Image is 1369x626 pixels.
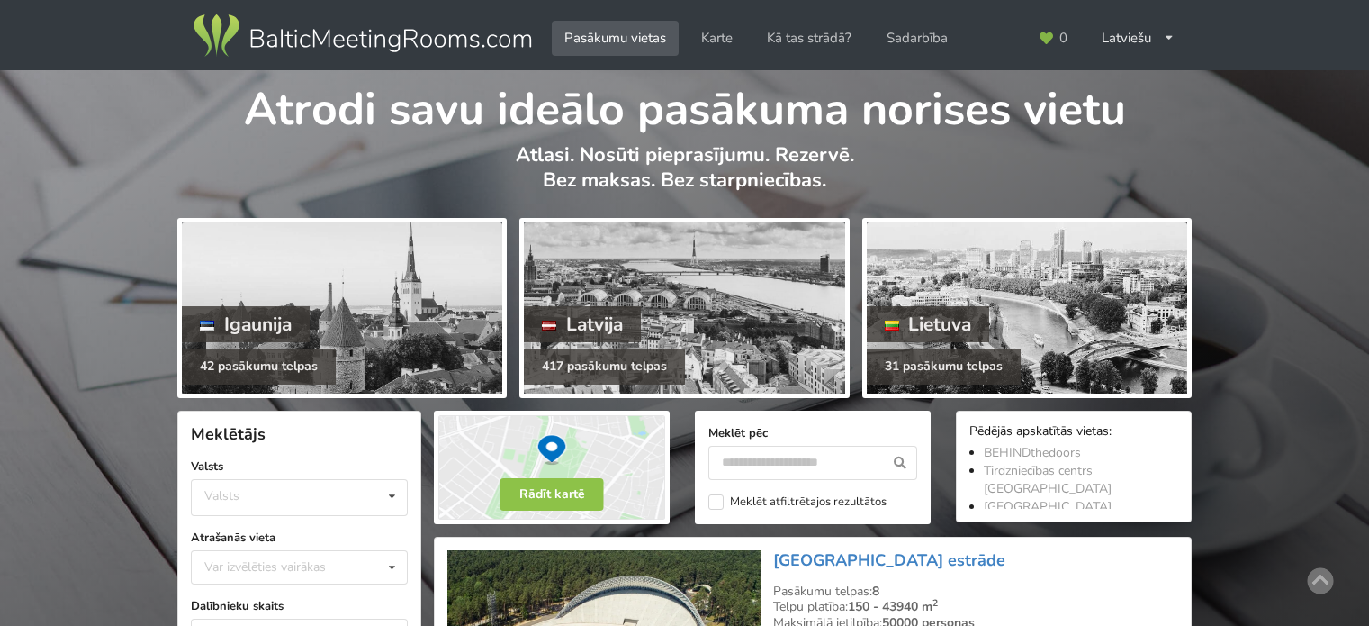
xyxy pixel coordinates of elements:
label: Meklēt atfiltrētajos rezultātos [708,494,887,510]
div: 42 pasākumu telpas [182,349,336,385]
div: Valsts [204,488,239,504]
button: Rādīt kartē [500,478,604,511]
label: Meklēt pēc [708,424,917,442]
label: Dalībnieku skaits [191,597,408,615]
div: 417 pasākumu telpas [524,349,685,385]
h1: Atrodi savu ideālo pasākuma norises vietu [177,70,1192,139]
div: Pasākumu telpas: [773,584,1178,600]
label: Valsts [191,458,408,476]
p: Atlasi. Nosūti pieprasījumu. Rezervē. Bez maksas. Bez starpniecības. [177,142,1192,212]
sup: 2 [932,596,938,610]
a: Latvija 417 pasākumu telpas [519,218,849,398]
strong: 150 - 43940 m [848,598,938,615]
div: Igaunija [182,306,310,342]
strong: 8 [872,583,879,600]
a: Lietuva 31 pasākumu telpas [862,218,1192,398]
a: BEHINDthedoors [984,444,1081,461]
a: Karte [689,21,745,56]
div: Latviešu [1089,21,1187,56]
div: Var izvēlēties vairākas [200,557,366,577]
div: Telpu platība: [773,599,1178,615]
div: Latvija [524,306,641,342]
a: Tirdzniecības centrs [GEOGRAPHIC_DATA] [984,462,1112,497]
div: Lietuva [867,306,990,342]
span: Meklētājs [191,423,266,445]
a: Kā tas strādā? [754,21,864,56]
img: Rādīt kartē [434,411,670,524]
a: Pasākumu vietas [552,21,679,56]
span: 0 [1059,32,1067,45]
a: [GEOGRAPHIC_DATA] estrāde [773,549,1005,571]
a: Igaunija 42 pasākumu telpas [177,218,507,398]
div: Pēdējās apskatītās vietas: [969,424,1178,441]
a: [GEOGRAPHIC_DATA] [984,498,1112,515]
a: Sadarbība [874,21,960,56]
div: 31 pasākumu telpas [867,349,1021,385]
img: Baltic Meeting Rooms [190,11,535,61]
label: Atrašanās vieta [191,529,408,547]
